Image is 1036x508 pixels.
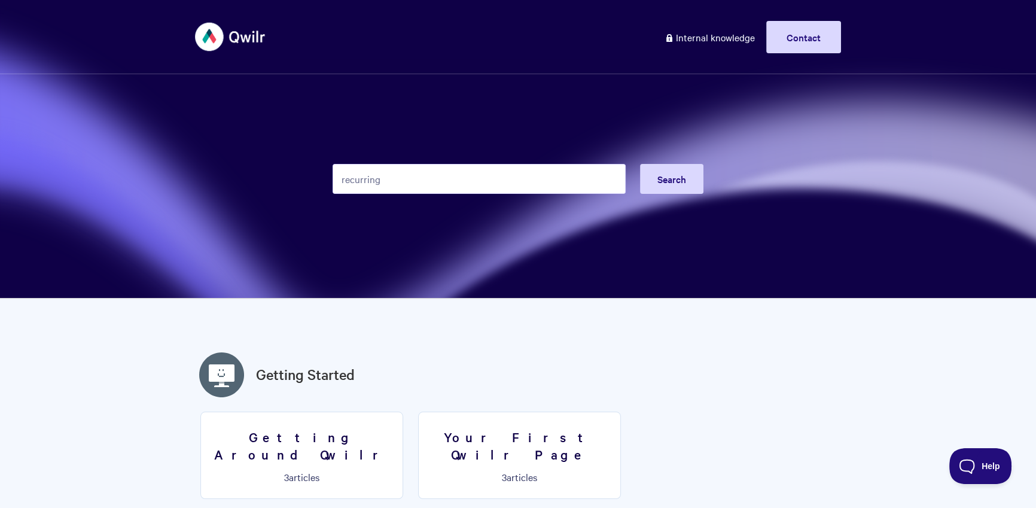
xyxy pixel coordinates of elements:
a: Internal knowledge [656,21,764,53]
a: Contact [766,21,841,53]
iframe: Toggle Customer Support [949,448,1012,484]
input: Search the knowledge base [333,164,626,194]
span: 3 [284,470,289,483]
h3: Your First Qwilr Page [426,428,613,463]
span: Search [657,172,686,185]
button: Search [640,164,703,194]
a: Your First Qwilr Page 3articles [418,412,621,499]
a: Getting Started [256,364,355,385]
p: articles [426,472,613,482]
span: 3 [502,470,507,483]
h3: Getting Around Qwilr [208,428,395,463]
img: Qwilr Help Center [195,14,266,59]
p: articles [208,472,395,482]
a: Getting Around Qwilr 3articles [200,412,403,499]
